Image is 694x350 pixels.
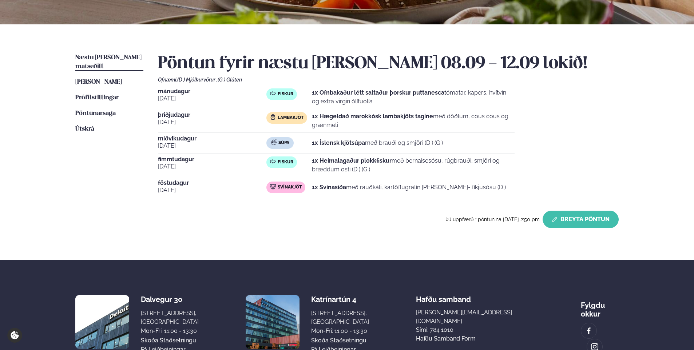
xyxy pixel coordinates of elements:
[158,142,266,150] span: [DATE]
[158,77,619,83] div: Ofnæmi:
[246,295,300,349] img: image alt
[312,139,365,146] strong: 1x Íslensk kjötsúpa
[75,109,116,118] a: Pöntunarsaga
[311,336,366,345] a: Skoða staðsetningu
[312,89,444,96] strong: 1x Ofnbakaður létt saltaður þorskur puttanesca
[312,156,515,174] p: með bernaisesósu, rúgbrauði, smjöri og bræddum osti (D ) (G )
[278,115,304,121] span: Lambakjöt
[158,118,266,127] span: [DATE]
[270,184,276,190] img: pork.svg
[278,159,293,165] span: Fiskur
[543,211,619,228] button: Breyta Pöntun
[158,136,266,142] span: miðvikudagur
[416,289,471,304] span: Hafðu samband
[312,88,515,106] p: tómatar, kapers, hvítvín og extra virgin ólífuolía
[312,112,515,130] p: með döðlum, cous cous og grænmeti
[75,55,142,69] span: Næstu [PERSON_NAME] matseðill
[312,139,443,147] p: með brauði og smjöri (D ) (G )
[311,295,369,304] div: Katrínartún 4
[312,113,433,120] strong: 1x Hægeldað marokkósk lambakjöts tagine
[312,183,506,192] p: með rauðkáli, kartöflugratín [PERSON_NAME]- fíkjusósu (D )
[75,125,94,134] a: Útskrá
[158,186,266,195] span: [DATE]
[312,157,392,164] strong: 1x Heimalagaður plokkfiskur
[270,91,276,96] img: fish.svg
[177,77,218,83] span: (D ) Mjólkurvörur ,
[75,79,122,85] span: [PERSON_NAME]
[75,94,119,102] a: Prófílstillingar
[141,327,199,335] div: Mon-Fri: 11:00 - 13:30
[158,180,266,186] span: föstudagur
[7,328,22,343] a: Cookie settings
[271,139,277,145] img: soup.svg
[141,309,199,326] div: [STREET_ADDRESS], [GEOGRAPHIC_DATA]
[311,309,369,326] div: [STREET_ADDRESS], [GEOGRAPHIC_DATA]
[158,94,266,103] span: [DATE]
[585,327,593,335] img: image alt
[312,184,346,191] strong: 1x Svínasíða
[158,156,266,162] span: fimmtudagur
[75,126,94,132] span: Útskrá
[141,336,196,345] a: Skoða staðsetningu
[75,78,122,87] a: [PERSON_NAME]
[218,77,242,83] span: (G ) Glúten
[278,140,289,146] span: Súpa
[158,53,619,74] h2: Pöntun fyrir næstu [PERSON_NAME] 08.09 - 12.09 lokið!
[75,53,143,71] a: Næstu [PERSON_NAME] matseðill
[581,295,619,318] div: Fylgdu okkur
[416,326,534,334] p: Sími: 784 1010
[445,216,540,222] span: Þú uppfærðir pöntunina [DATE] 2:50 pm
[75,95,119,101] span: Prófílstillingar
[581,323,596,338] a: image alt
[75,110,116,116] span: Pöntunarsaga
[278,184,302,190] span: Svínakjöt
[158,162,266,171] span: [DATE]
[270,114,276,120] img: Lamb.svg
[278,91,293,97] span: Fiskur
[141,295,199,304] div: Dalvegur 30
[75,295,129,349] img: image alt
[158,88,266,94] span: mánudagur
[158,112,266,118] span: þriðjudagur
[270,159,276,164] img: fish.svg
[416,334,476,343] a: Hafðu samband form
[311,327,369,335] div: Mon-Fri: 11:00 - 13:30
[416,308,534,326] a: [PERSON_NAME][EMAIL_ADDRESS][DOMAIN_NAME]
